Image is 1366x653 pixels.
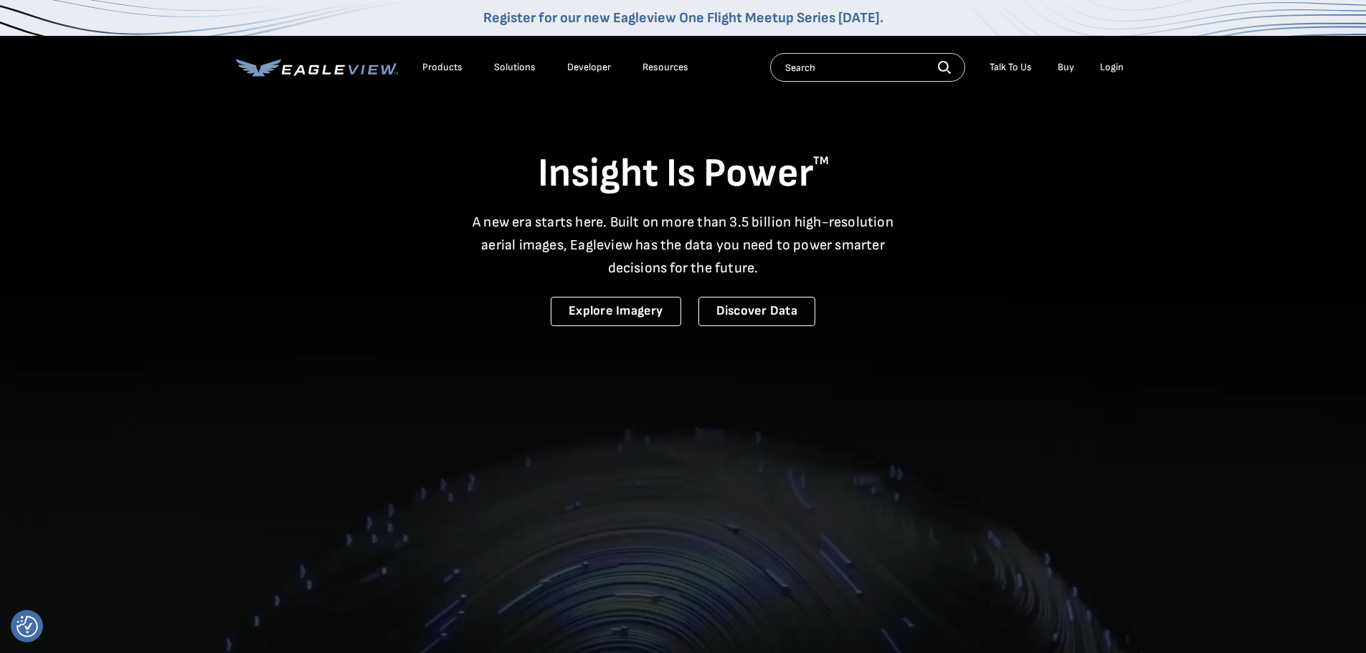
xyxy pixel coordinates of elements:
[770,53,965,82] input: Search
[464,211,903,280] p: A new era starts here. Built on more than 3.5 billion high-resolution aerial images, Eagleview ha...
[551,297,681,326] a: Explore Imagery
[642,61,688,74] div: Resources
[422,61,463,74] div: Products
[236,149,1131,199] h1: Insight Is Power
[16,616,38,637] img: Revisit consent button
[494,61,536,74] div: Solutions
[1058,61,1074,74] a: Buy
[990,61,1032,74] div: Talk To Us
[483,9,883,27] a: Register for our new Eagleview One Flight Meetup Series [DATE].
[567,61,611,74] a: Developer
[16,616,38,637] button: Consent Preferences
[813,154,829,168] sup: TM
[698,297,815,326] a: Discover Data
[1100,61,1124,74] div: Login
